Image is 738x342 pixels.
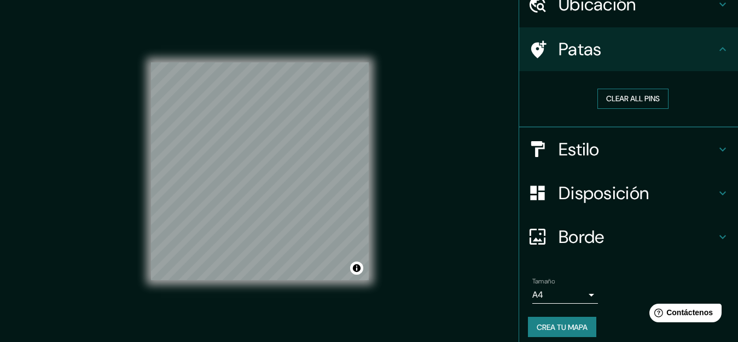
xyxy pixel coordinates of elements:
div: A4 [532,286,598,304]
font: Disposición [559,182,649,205]
canvas: Mapa [151,62,369,280]
button: Clear all pins [597,89,669,109]
font: Estilo [559,138,600,161]
font: Borde [559,225,605,248]
div: Estilo [519,127,738,171]
iframe: Lanzador de widgets de ayuda [641,299,726,330]
font: Patas [559,38,602,61]
div: Disposición [519,171,738,215]
button: Crea tu mapa [528,317,596,338]
div: Patas [519,27,738,71]
font: Crea tu mapa [537,322,588,332]
div: Borde [519,215,738,259]
font: A4 [532,289,543,300]
font: Tamaño [532,277,555,286]
button: Activar o desactivar atribución [350,262,363,275]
